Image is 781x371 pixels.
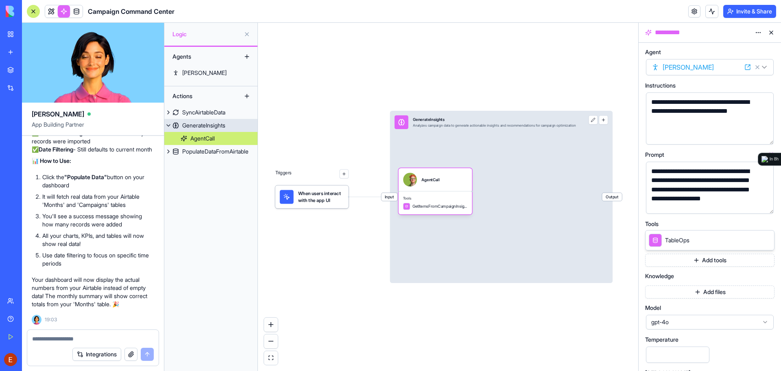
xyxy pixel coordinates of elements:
div: Analyzes campaign data to generate actionable insights and recommendations for campaign optimization [413,123,576,128]
span: When users interact with the app UI [298,190,344,204]
strong: 📊 How to Use: [32,157,71,164]
span: Output [602,193,622,201]
button: fit view [264,351,278,365]
span: Temperature [645,337,678,342]
div: GenerateInsights [182,121,225,130]
div: [PERSON_NAME] [182,69,227,77]
button: zoom out [264,334,278,349]
div: InputGenerateInsightsAnalyzes campaign data to generate actionable insights and recommendations f... [390,111,613,283]
a: GenerateInsights [164,119,257,132]
button: Invite & Share [723,5,776,18]
p: Your dashboard will now display the actual numbers from your Airtable instead of empty data! The ... [32,276,154,308]
span: [PERSON_NAME] [32,109,84,119]
div: AgentCall [421,177,439,182]
span: Model [645,305,661,311]
img: logo [761,156,768,162]
span: GetItemsFromCampaignInsightsTable [412,204,467,209]
span: App Building Partner [32,121,154,135]
span: Campaign Command Center [88,7,175,16]
p: Triggers [275,169,292,179]
div: Triggers [275,151,349,209]
div: In 8h [770,156,779,162]
li: Click the button on your dashboard [42,173,154,189]
a: [PERSON_NAME] [164,66,257,79]
a: AgentCall [164,132,257,145]
div: PopulateDataFromAirtable [182,147,249,156]
img: logo [6,6,56,17]
button: Integrations [72,348,121,361]
a: PopulateDataFromAirtable [164,145,257,158]
span: Instructions [645,83,676,88]
button: Add tools [645,254,774,267]
span: TableOps [665,236,689,244]
li: Use date filtering to focus on specific time periods [42,251,154,268]
span: Agent [645,49,661,55]
li: All your charts, KPIs, and tables will now show real data! [42,232,154,248]
span: 19:03 [45,316,57,323]
span: Tools [645,221,659,227]
div: AgentCall [190,134,215,143]
a: SyncAirtableData [164,106,257,119]
img: Ella_00000_wcx2te.png [32,315,41,325]
li: You'll see a success message showing how many records were added [42,212,154,228]
div: GenerateInsights [413,116,576,122]
li: It will fetch real data from your Airtable 'Months' and 'Campaigns' tables [42,193,154,209]
div: When users interact with the app UI [275,185,349,208]
button: zoom in [264,318,278,332]
img: ACg8ocKFnJdMgNeqYT7_RCcLMN4YxrlIs1LBNMQb0qm9Kx_HdWhjfg=s96-c [4,353,17,366]
div: SyncAirtableData [182,108,225,116]
span: Knowledge [645,273,674,279]
span: Logic [172,30,240,38]
span: gpt-4o [651,318,759,326]
strong: Date Filtering [39,146,73,153]
div: Actions [168,90,233,103]
div: Agents [168,50,233,63]
div: AgentCallToolsGetItemsFromCampaignInsightsTable [399,168,472,215]
strong: "Populate Data" [64,173,107,180]
span: Input [381,193,397,201]
span: Tools [403,196,467,200]
button: Add files [645,285,774,299]
span: Prompt [645,152,664,158]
